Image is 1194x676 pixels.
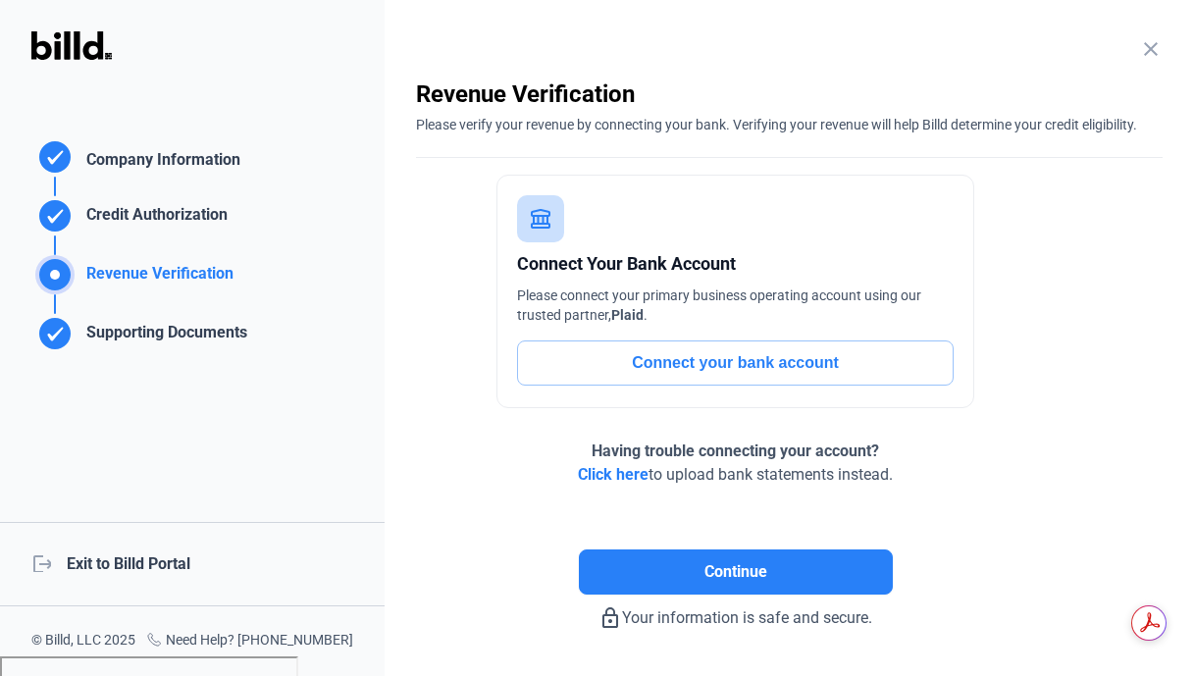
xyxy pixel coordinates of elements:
div: Need Help? [PHONE_NUMBER] [146,630,353,652]
div: Your information is safe and secure. [416,595,1055,630]
div: Company Information [78,148,240,177]
div: Connect Your Bank Account [517,250,954,278]
button: Continue [579,549,893,595]
span: Having trouble connecting your account? [592,442,879,460]
span: Continue [704,560,767,584]
div: Revenue Verification [78,262,234,294]
div: Please verify your revenue by connecting your bank. Verifying your revenue will help Billd determ... [416,110,1163,134]
img: Billd Logo [31,31,112,60]
div: to upload bank statements instead. [578,440,893,487]
div: © Billd, LLC 2025 [31,630,135,652]
span: Click here [578,465,649,484]
div: Please connect your primary business operating account using our trusted partner, . [517,286,954,325]
mat-icon: close [1139,37,1163,61]
div: Revenue Verification [416,78,1163,110]
mat-icon: lock_outline [598,606,622,630]
button: Connect your bank account [517,340,954,386]
span: Plaid [611,307,644,323]
div: Credit Authorization [78,203,228,235]
div: Supporting Documents [78,321,247,353]
mat-icon: logout [31,552,51,572]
